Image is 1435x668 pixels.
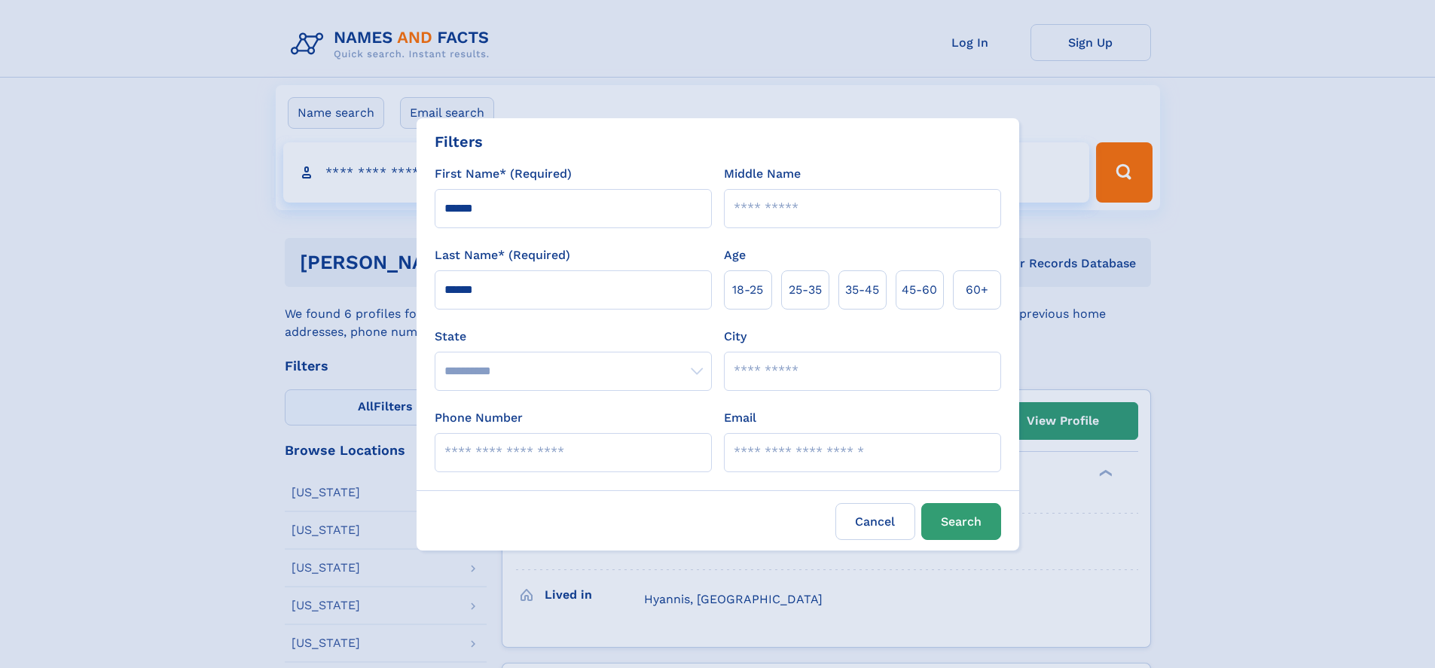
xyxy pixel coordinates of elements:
[724,409,756,427] label: Email
[845,281,879,299] span: 35‑45
[789,281,822,299] span: 25‑35
[724,165,801,183] label: Middle Name
[435,328,712,346] label: State
[921,503,1001,540] button: Search
[435,130,483,153] div: Filters
[835,503,915,540] label: Cancel
[724,328,747,346] label: City
[435,165,572,183] label: First Name* (Required)
[435,246,570,264] label: Last Name* (Required)
[966,281,988,299] span: 60+
[902,281,937,299] span: 45‑60
[435,409,523,427] label: Phone Number
[732,281,763,299] span: 18‑25
[724,246,746,264] label: Age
